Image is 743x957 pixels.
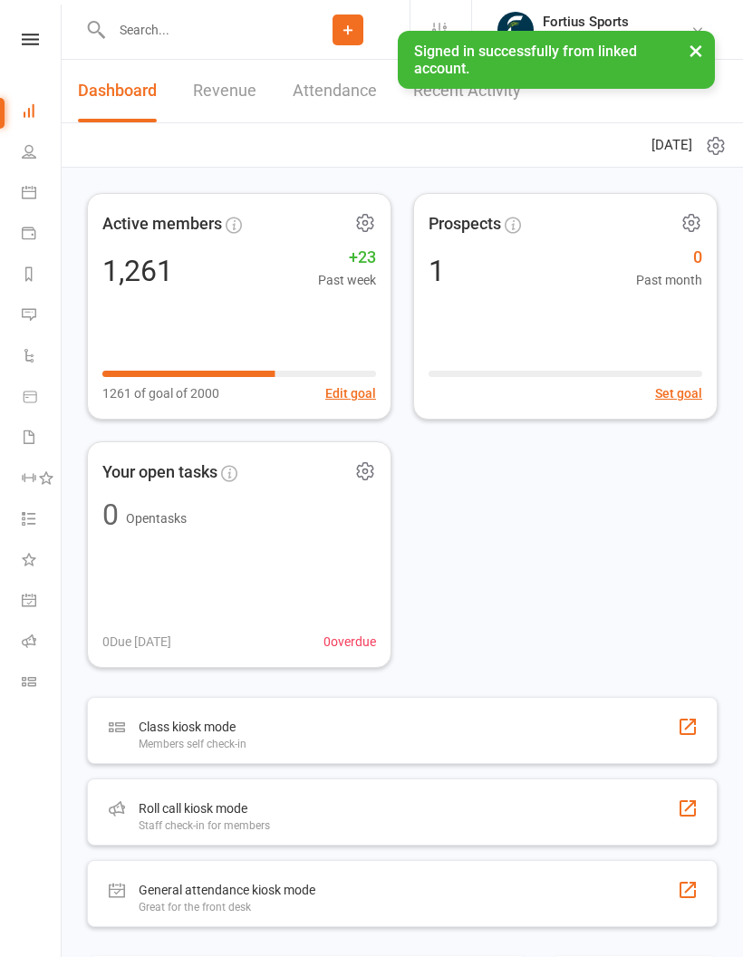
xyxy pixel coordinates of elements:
span: Open tasks [126,511,187,526]
div: Roll call kiosk mode [139,797,270,819]
div: 0 [102,500,119,529]
span: Past month [636,270,702,290]
div: [GEOGRAPHIC_DATA] [543,30,665,46]
span: 0 [636,245,702,271]
div: 1,261 [102,256,173,285]
div: 1 [429,256,445,285]
button: × [680,31,712,70]
span: +23 [318,245,376,271]
input: Search... [106,17,286,43]
span: Prospects [429,211,501,237]
span: 0 Due [DATE] [102,632,171,652]
a: People [22,133,63,174]
div: Great for the front desk [139,901,315,913]
span: 1261 of goal of 2000 [102,383,219,403]
div: Members self check-in [139,738,246,750]
a: Roll call kiosk mode [22,623,63,663]
span: Your open tasks [102,459,217,486]
a: What's New [22,541,63,582]
a: Dashboard [22,92,63,133]
a: Calendar [22,174,63,215]
div: Fortius Sports [543,14,665,30]
span: Active members [102,211,222,237]
a: Reports [22,256,63,296]
a: Product Sales [22,378,63,419]
button: Edit goal [325,383,376,403]
button: Set goal [655,383,702,403]
div: Class kiosk mode [139,716,246,738]
div: General attendance kiosk mode [139,879,315,901]
a: General attendance kiosk mode [22,582,63,623]
span: [DATE] [651,134,692,156]
img: thumb_image1743802567.png [497,12,534,48]
span: 0 overdue [323,632,376,652]
span: Past week [318,270,376,290]
a: Class kiosk mode [22,663,63,704]
span: Signed in successfully from linked account. [414,43,637,77]
a: Payments [22,215,63,256]
div: Staff check-in for members [139,819,270,832]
